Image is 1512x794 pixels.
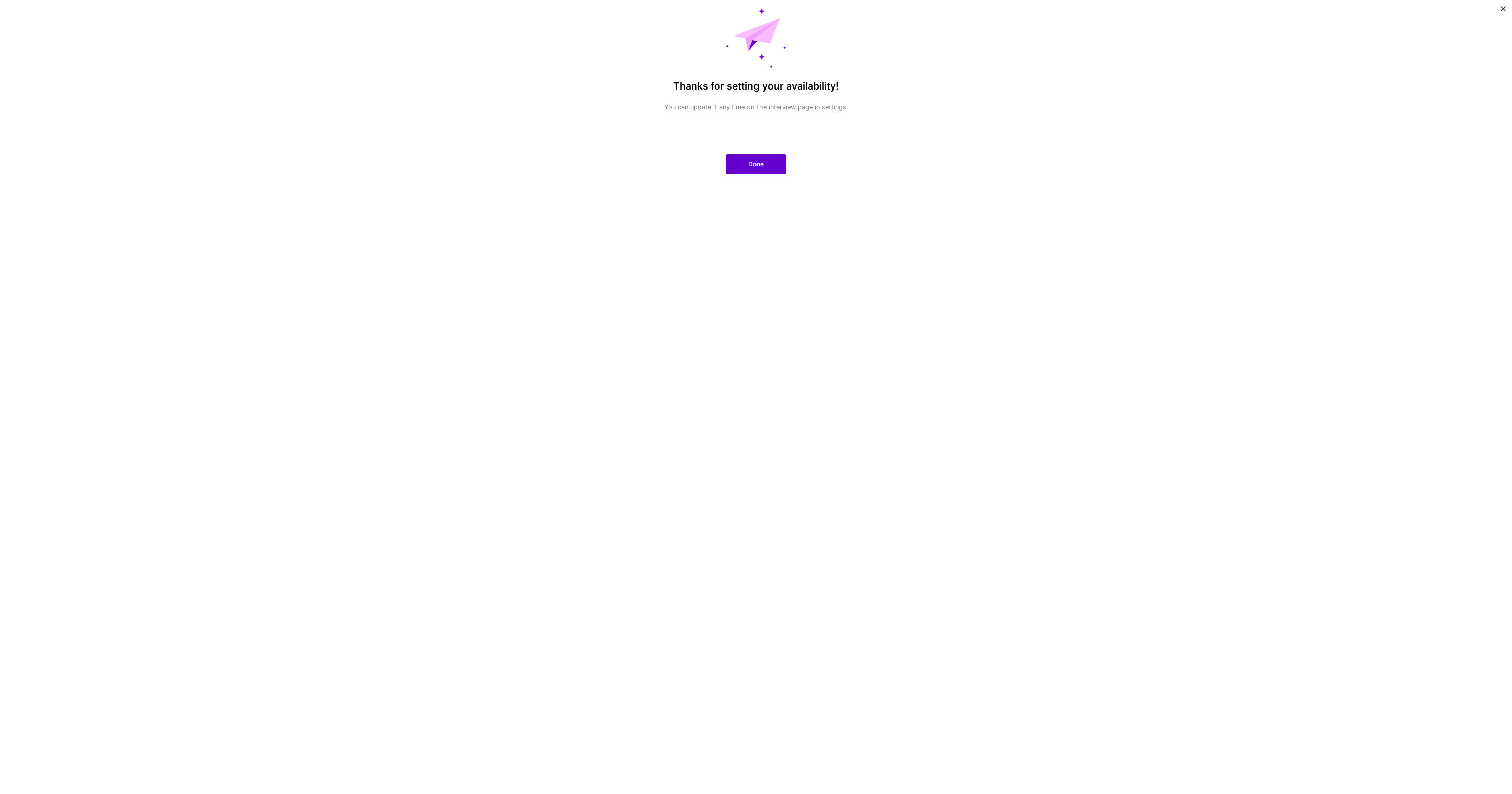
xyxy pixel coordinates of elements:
img: Message Sent [726,8,786,68]
h4: Thanks for setting your availability! [673,80,839,92]
span: Done [748,160,764,169]
button: Done [726,154,786,174]
button: Close [1501,6,1506,17]
p: You can update it any time on the interview page in settings. [656,103,856,112]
